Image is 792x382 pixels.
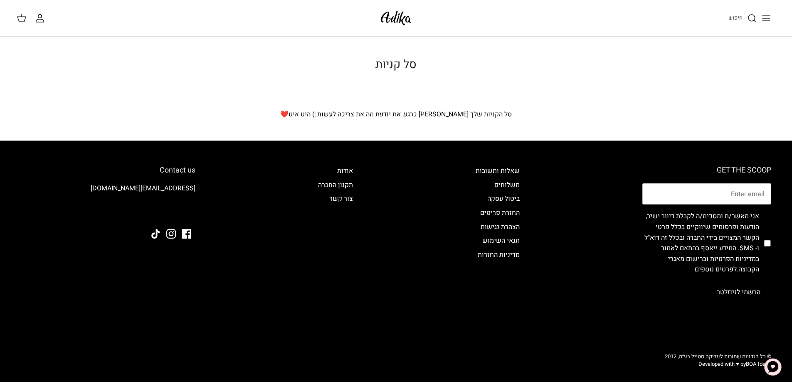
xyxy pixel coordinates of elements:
[728,13,757,23] a: חיפוש
[105,58,687,72] h1: סל קניות
[35,13,48,23] a: החשבון שלי
[642,211,759,275] label: אני מאשר/ת ומסכימ/ה לקבלת דיוור ישיר, הודעות ופרסומים שיווקיים בכלל פרטי הקשר המצויים בידי החברה ...
[665,352,771,360] span: © כל הזכויות שמורות לעדיקה סטייל בע״מ, 2012
[329,194,353,204] a: צור קשר
[476,166,520,176] a: שאלות ותשובות
[706,282,771,303] button: הרשמי לניוזלטר
[91,183,195,193] a: [EMAIL_ADDRESS][DOMAIN_NAME]
[166,229,176,239] a: Instagram
[310,166,361,303] div: Secondary navigation
[728,14,743,22] span: חיפוש
[378,8,414,28] img: Adika IL
[480,208,520,218] a: החזרת פריטים
[665,360,771,368] p: Developed with ♥ by
[318,180,353,190] a: תקנון החברה
[481,222,520,232] a: הצהרת נגישות
[482,236,520,246] a: תנאי השימוש
[642,183,771,205] input: Email
[760,355,785,380] button: צ'אט
[337,166,353,176] a: אודות
[494,180,520,190] a: משלוחים
[105,109,687,120] p: סל הקניות שלך [PERSON_NAME] כרגע, את יודעת מה את צריכה לעשות ;) היט איט❤️
[151,229,160,239] a: Tiktok
[21,166,195,175] h6: Contact us
[487,194,520,204] a: ביטול עסקה
[695,264,737,274] a: לפרטים נוספים
[642,166,771,175] h6: GET THE SCOOP
[478,250,520,260] a: מדיניות החזרות
[467,166,528,303] div: Secondary navigation
[757,9,775,27] button: Toggle menu
[173,206,195,217] img: Adika IL
[746,360,771,368] a: BOA Ideas
[182,229,191,239] a: Facebook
